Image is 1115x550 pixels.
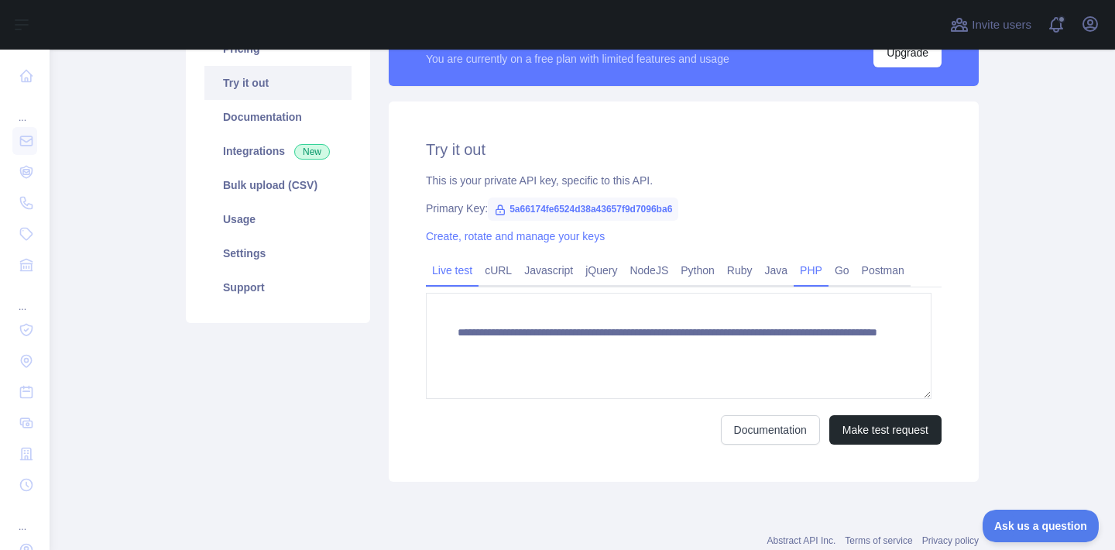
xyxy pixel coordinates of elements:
[579,258,623,283] a: jQuery
[767,535,836,546] a: Abstract API Inc.
[674,258,721,283] a: Python
[488,198,678,221] span: 5a66174fe6524d38a43657f9d7096ba6
[479,258,518,283] a: cURL
[983,510,1100,542] iframe: Toggle Customer Support
[204,270,352,304] a: Support
[972,16,1031,34] span: Invite users
[947,12,1034,37] button: Invite users
[759,258,794,283] a: Java
[426,201,942,216] div: Primary Key:
[204,168,352,202] a: Bulk upload (CSV)
[623,258,674,283] a: NodeJS
[426,51,729,67] div: You are currently on a free plan with limited features and usage
[922,535,979,546] a: Privacy policy
[204,236,352,270] a: Settings
[794,258,829,283] a: PHP
[721,415,820,445] a: Documentation
[426,139,942,160] h2: Try it out
[518,258,579,283] a: Javascript
[829,258,856,283] a: Go
[204,202,352,236] a: Usage
[845,535,912,546] a: Terms of service
[873,38,942,67] button: Upgrade
[204,66,352,100] a: Try it out
[12,282,37,313] div: ...
[294,144,330,160] span: New
[426,230,605,242] a: Create, rotate and manage your keys
[204,134,352,168] a: Integrations New
[856,258,911,283] a: Postman
[426,173,942,188] div: This is your private API key, specific to this API.
[426,258,479,283] a: Live test
[12,502,37,533] div: ...
[204,100,352,134] a: Documentation
[12,93,37,124] div: ...
[829,415,942,445] button: Make test request
[721,258,759,283] a: Ruby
